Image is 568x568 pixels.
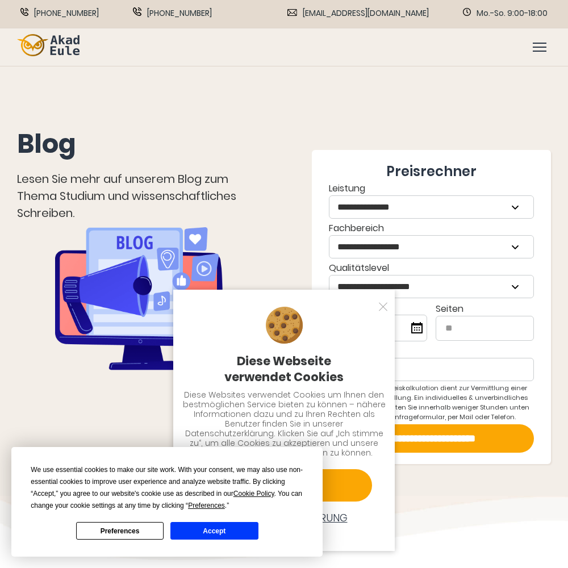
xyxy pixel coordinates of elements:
img: Email [287,9,297,16]
label: Leistung [329,181,534,219]
span: Mo.-So. 9:00-18:00 [477,7,548,19]
span: Seiten [436,302,463,315]
img: Schedule [463,8,471,16]
select: Leistung [329,196,533,218]
div: Cookie Consent Prompt [11,447,323,557]
a: WhatsApp [PHONE_NUMBER] [133,7,212,19]
div: Diese Websites verwendet Cookies um Ihnen den bestmöglichen Service bieten zu können – nähere Inf... [182,390,386,458]
h1: Blog [17,127,261,161]
div: Diese Webseite verwendet Cookies [182,353,386,385]
button: Preferences [76,522,164,540]
div: Lesen Sie mehr auf unserem Blog zum Thema Studium und wissenschaftliches Schreiben. [17,170,261,222]
label: Fachbereich [329,221,534,258]
img: logo [17,34,80,56]
a: Phone [PHONE_NUMBER] [20,7,99,19]
input: *Email [329,358,534,381]
a: Email [EMAIL_ADDRESS][DOMAIN_NAME] [287,7,429,19]
select: Fachbereich [329,236,533,258]
div: We use essential cookies to make our site work. With your consent, we may also use non-essential ... [31,464,303,512]
span: Cookie Policy [233,490,274,498]
span: [PHONE_NUMBER] [34,7,99,19]
form: Contact form [329,161,534,453]
span: Preferences [188,502,225,509]
button: Accept [170,522,258,540]
span: [PHONE_NUMBER] [147,7,212,19]
span: [EMAIL_ADDRESS][DOMAIN_NAME] [303,7,429,19]
img: Phone [20,8,28,16]
div: Die angezeigte Preiskalkulation dient zur Vermittlung einer groben Preisvorstellung. Ein individu... [329,383,534,422]
label: *Email [329,344,534,381]
div: Qualitätslevel [329,261,534,298]
img: WhatsApp [133,7,141,16]
div: Preisrechner [329,161,534,181]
